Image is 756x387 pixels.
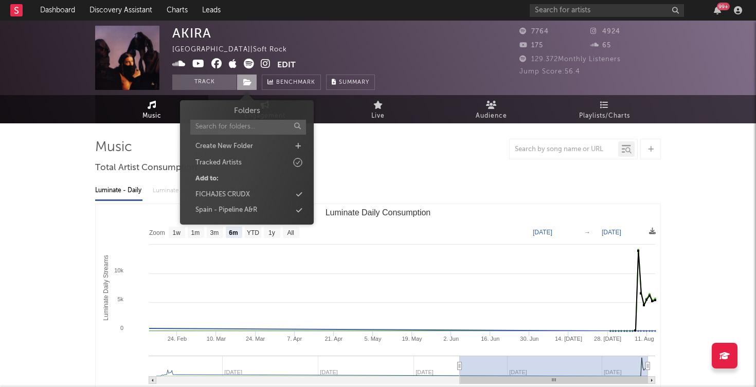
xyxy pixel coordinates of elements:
[262,75,321,90] a: Benchmark
[268,229,275,236] text: 1y
[172,44,299,56] div: [GEOGRAPHIC_DATA] | Soft Rock
[510,145,618,154] input: Search by song name or URL
[519,56,621,63] span: 129.372 Monthly Listeners
[172,26,211,41] div: AKIRA
[321,95,435,123] a: Live
[95,182,142,199] div: Luminate - Daily
[190,120,306,135] input: Search for folders...
[481,336,499,342] text: 16. Jun
[584,229,590,236] text: →
[602,229,621,236] text: [DATE]
[476,110,507,122] span: Audience
[120,325,123,331] text: 0
[714,6,721,14] button: 99+
[208,95,321,123] a: Engagement
[530,4,684,17] input: Search for artists
[142,110,161,122] span: Music
[102,255,110,320] text: Luminate Daily Streams
[173,229,181,236] text: 1w
[195,190,250,200] div: FICHAJES CRUDX
[95,95,208,123] a: Music
[195,141,253,152] div: Create New Folder
[246,336,265,342] text: 24. Mar
[339,80,369,85] span: Summary
[590,42,611,49] span: 65
[590,28,620,35] span: 4924
[117,296,123,302] text: 5k
[277,59,296,71] button: Edit
[579,110,630,122] span: Playlists/Charts
[149,229,165,236] text: Zoom
[195,205,257,215] div: Spain - Pipeline A&R
[114,267,123,273] text: 10k
[635,336,654,342] text: 11. Aug
[325,336,343,342] text: 21. Apr
[519,28,549,35] span: 7764
[594,336,621,342] text: 28. [DATE]
[519,68,580,75] span: Jump Score: 56.4
[207,336,226,342] text: 10. Mar
[443,336,459,342] text: 2. Jun
[172,75,237,90] button: Track
[195,174,219,184] div: Add to:
[717,3,730,10] div: 99 +
[548,95,661,123] a: Playlists/Charts
[326,208,431,217] text: Luminate Daily Consumption
[247,229,259,236] text: YTD
[519,42,543,49] span: 175
[371,110,385,122] span: Live
[326,75,375,90] button: Summary
[364,336,382,342] text: 5. May
[555,336,582,342] text: 14. [DATE]
[233,105,260,117] h3: Folders
[195,158,242,168] div: Tracked Artists
[95,162,197,174] span: Total Artist Consumption
[229,229,238,236] text: 6m
[287,229,294,236] text: All
[533,229,552,236] text: [DATE]
[276,77,315,89] span: Benchmark
[210,229,219,236] text: 3m
[520,336,538,342] text: 30. Jun
[287,336,302,342] text: 7. Apr
[435,95,548,123] a: Audience
[402,336,422,342] text: 19. May
[168,336,187,342] text: 24. Feb
[191,229,200,236] text: 1m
